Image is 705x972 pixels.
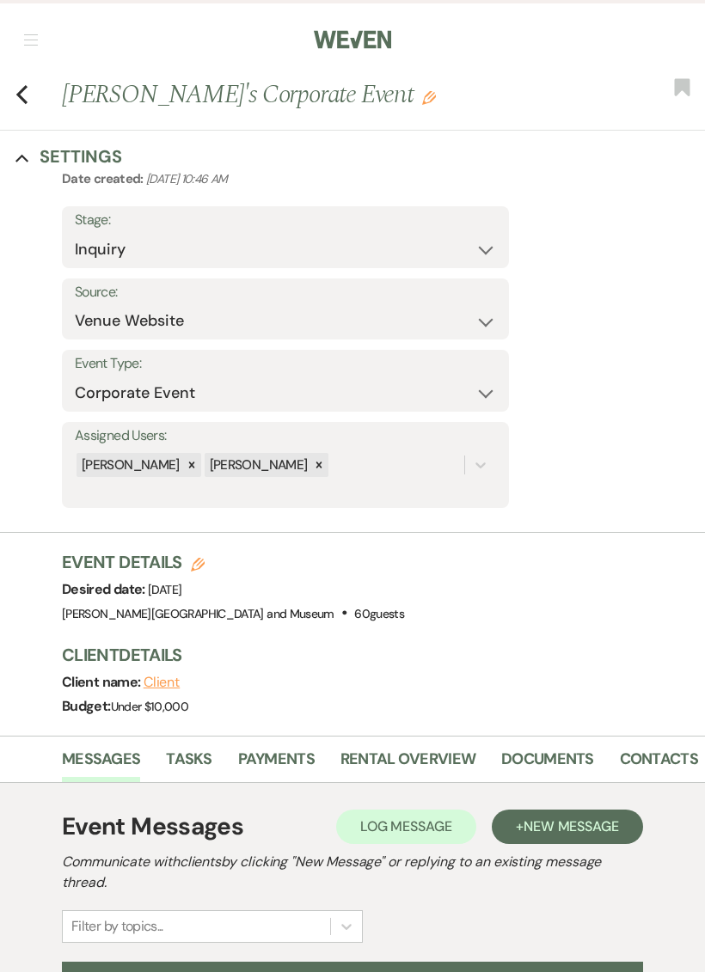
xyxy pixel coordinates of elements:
span: Under $10,000 [111,699,189,714]
span: Log Message [360,817,452,835]
span: Desired date: [62,580,148,598]
span: 60 guests [354,606,404,621]
button: Edit [422,89,436,105]
img: Weven Logo [314,21,391,58]
h1: [PERSON_NAME]'s Corporate Event [62,76,569,113]
a: Messages [62,747,140,782]
span: Date created: [62,170,146,187]
a: Payments [238,747,315,782]
span: Budget: [62,697,111,715]
div: [PERSON_NAME] [77,453,182,478]
a: Tasks [166,747,211,782]
h3: Settings [40,144,122,168]
span: [DATE] [148,582,181,597]
a: Documents [501,747,594,782]
a: Rental Overview [340,747,475,782]
label: Source: [75,280,496,305]
span: [DATE] 10:46 AM [146,171,227,186]
a: Contacts [620,747,698,782]
button: Log Message [336,810,476,844]
label: Assigned Users: [75,424,496,449]
button: Settings [15,144,122,168]
button: Client [144,676,181,689]
span: New Message [524,817,619,835]
div: [PERSON_NAME] [205,453,310,478]
h3: Client Details [62,643,688,667]
h3: Event Details [62,550,404,574]
label: Event Type: [75,352,496,376]
span: [PERSON_NAME][GEOGRAPHIC_DATA] and Museum [62,606,334,621]
h2: Communicate with clients by clicking "New Message" or replying to an existing message thread. [62,852,643,893]
span: Client name: [62,673,144,691]
div: Filter by topics... [71,916,163,937]
h1: Event Messages [62,809,243,845]
label: Stage: [75,208,496,233]
button: +New Message [492,810,643,844]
